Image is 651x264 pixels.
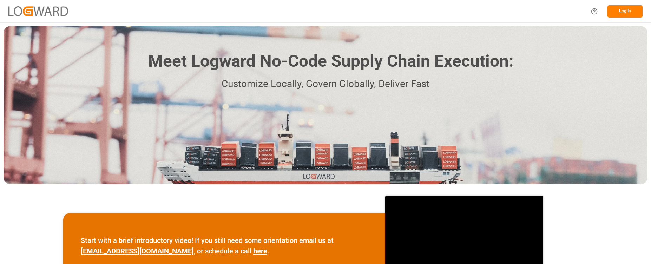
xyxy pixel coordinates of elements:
p: Start with a brief introductory video! If you still need some orientation email us at , or schedu... [81,235,368,256]
img: Logward_new_orange.png [8,6,68,16]
button: Log In [607,5,643,18]
a: [EMAIL_ADDRESS][DOMAIN_NAME] [81,247,194,255]
p: Customize Locally, Govern Globally, Deliver Fast [138,76,513,92]
a: here [253,247,267,255]
button: Help Center [586,4,602,19]
h1: Meet Logward No-Code Supply Chain Execution: [148,49,513,74]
